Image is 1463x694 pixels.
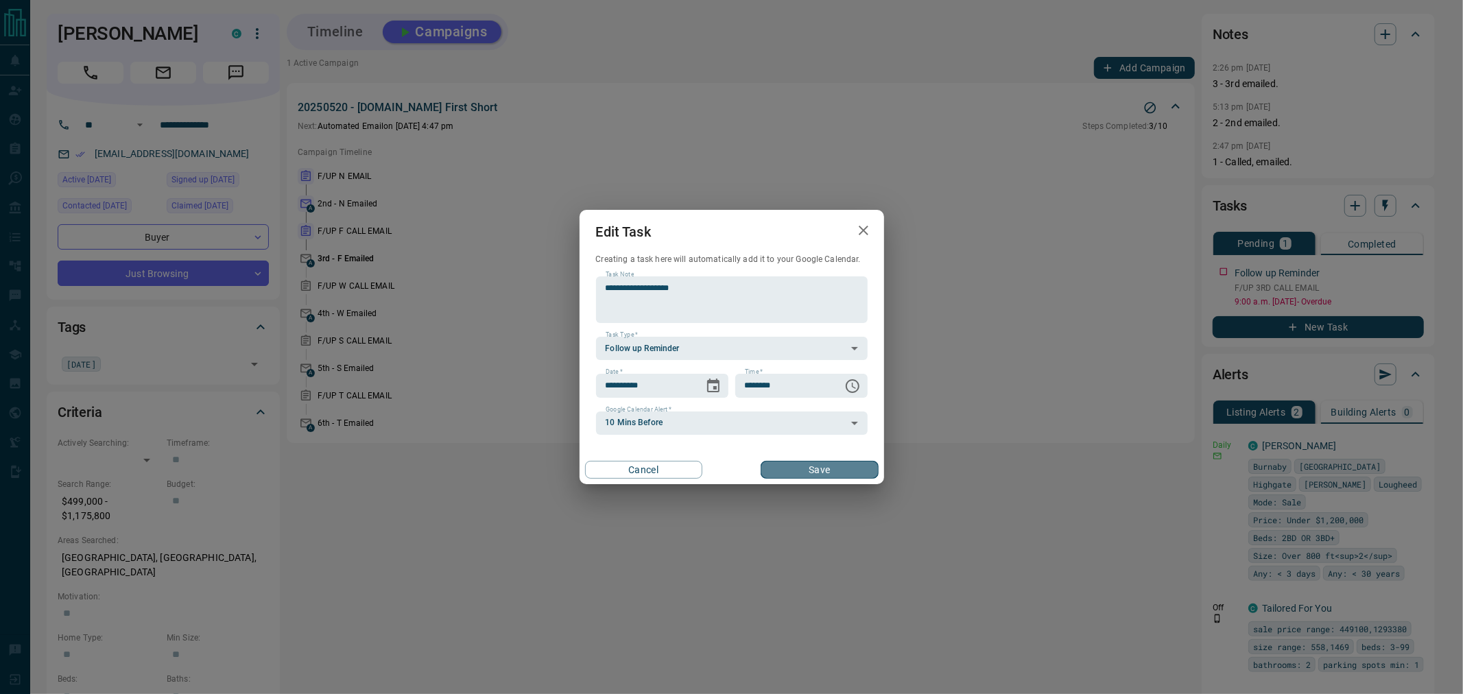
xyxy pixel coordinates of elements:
p: Creating a task here will automatically add it to your Google Calendar. [596,254,868,265]
button: Save [761,461,878,479]
label: Date [606,368,623,376]
button: Cancel [585,461,702,479]
label: Task Note [606,270,634,279]
label: Time [745,368,763,376]
div: Follow up Reminder [596,337,868,360]
label: Google Calendar Alert [606,405,671,414]
div: 10 Mins Before [596,411,868,435]
h2: Edit Task [580,210,667,254]
button: Choose date, selected date is Sep 15, 2025 [700,372,727,400]
label: Task Type [606,331,638,339]
button: Choose time, selected time is 9:00 AM [839,372,866,400]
